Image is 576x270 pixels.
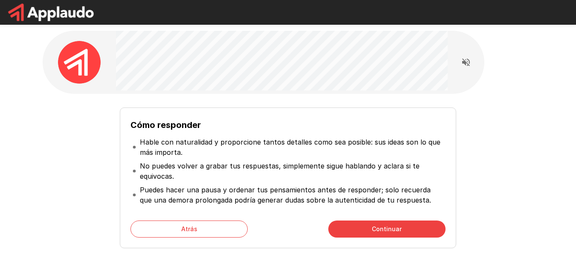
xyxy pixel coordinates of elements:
[130,120,201,130] font: Cómo responder
[328,221,446,238] button: Continuar
[372,225,402,232] font: Continuar
[181,225,197,232] font: Atrás
[140,162,420,180] font: No puedes volver a grabar tus respuestas, simplemente sigue hablando y aclara si te equivocas.
[58,41,101,84] img: applaudo_avatar.png
[457,54,475,71] button: Leer las preguntas en voz alta
[140,138,440,157] font: Hable con naturalidad y proporcione tantos detalles como sea posible: sus ideas son lo que más im...
[130,221,248,238] button: Atrás
[140,186,431,204] font: Puedes hacer una pausa y ordenar tus pensamientos antes de responder; solo recuerda que una demor...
